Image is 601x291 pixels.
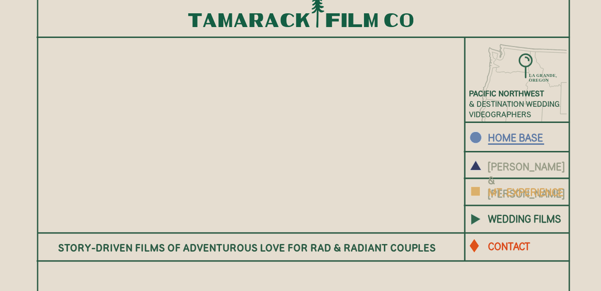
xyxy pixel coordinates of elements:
[488,131,543,144] b: HOME BASE
[58,241,444,254] h3: STORY-DRIVEN FILMS OF ADVENTUROUS LOVE FOR RAD & RADIANT COUPLES
[488,186,567,198] a: MT. EXPERIENCE
[488,212,567,225] a: WEDDING FILMS
[469,89,544,98] b: PACIFIC NORThWEST
[488,240,530,253] b: CONTACT
[488,160,564,200] b: [PERSON_NAME] & [PERSON_NAME]
[469,88,590,131] a: PACIFIC NORThWEST& DESTINATION Weddingvideographers
[488,131,553,144] a: HOME BASE
[488,186,563,198] b: MT. EXPERIENCE
[488,240,567,253] a: CONTACT
[488,160,553,173] a: [PERSON_NAME] & [PERSON_NAME]
[469,88,590,131] h3: & DESTINATION Wedding videographers
[488,213,561,225] b: WEDDING FILMS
